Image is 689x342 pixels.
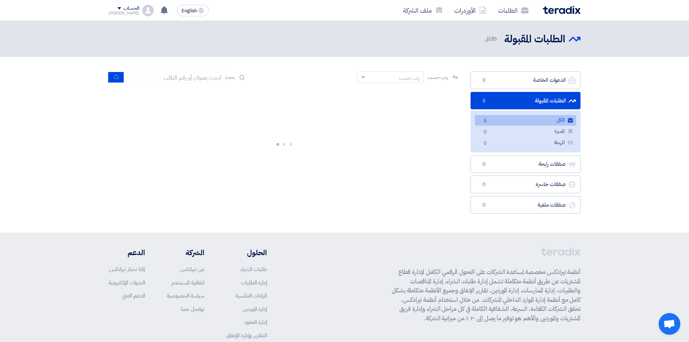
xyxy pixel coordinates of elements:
[142,5,154,16] img: profile_test.png
[182,8,197,13] span: English
[475,138,576,148] a: المهملة
[123,5,139,12] div: الحساب
[471,92,580,110] a: الطلبات المقبولة5
[241,279,267,287] a: إدارة الطلبات
[392,267,580,323] p: أنظمة تيرادكس مخصصة لمساعدة الشركات على التحول الرقمي الكامل لإدارة قطاع المشتريات عن طريق أنظمة ...
[492,2,534,19] a: الطلبات
[543,6,580,14] img: Teradix logo
[485,35,498,43] span: الكل
[244,318,267,326] a: إدارة العقود
[109,265,145,273] a: لماذا تختار تيرادكس
[109,279,145,287] a: الندوات الإلكترونية
[471,155,580,173] a: صفقات رابحة0
[448,2,492,19] a: الأوردرات
[122,292,145,300] a: الدعم الفني
[181,305,204,313] a: تواصل معنا
[475,126,576,137] a: المميزة
[124,72,225,83] input: ابحث بعنوان أو رقم الطلب
[177,5,209,16] button: English
[241,265,267,273] a: طلبات الشراء
[226,332,267,339] a: التقارير وإدارة الإنفاق
[481,128,489,136] span: 0
[180,265,204,273] a: عن تيرادكس
[242,305,267,313] a: إدارة الموردين
[428,73,448,81] span: رتب حسب
[471,71,580,89] a: الدعوات الخاصة0
[480,97,488,105] span: 5
[235,292,267,300] a: المزادات العكسية
[167,247,204,258] li: الشركة
[226,247,267,258] li: الحلول
[480,202,488,209] span: 0
[471,196,580,214] a: صفقات ملغية0
[171,279,204,287] a: اتفاقية المستخدم
[471,176,580,193] a: صفقات خاسرة0
[659,313,680,335] a: دردشة مفتوحة
[480,77,488,84] span: 0
[481,140,489,147] span: 0
[399,74,420,82] div: رتب حسب
[480,161,488,168] span: 0
[481,117,489,125] span: 5
[109,247,145,258] li: الدعم
[397,2,448,19] a: ملف الشركة
[475,115,576,126] a: الكل
[225,73,235,81] span: بحث
[480,181,488,188] span: 0
[494,35,497,43] span: 5
[167,292,204,300] a: سياسة الخصوصية
[504,32,565,46] h2: الطلبات المقبولة
[109,11,139,15] div: [PERSON_NAME]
